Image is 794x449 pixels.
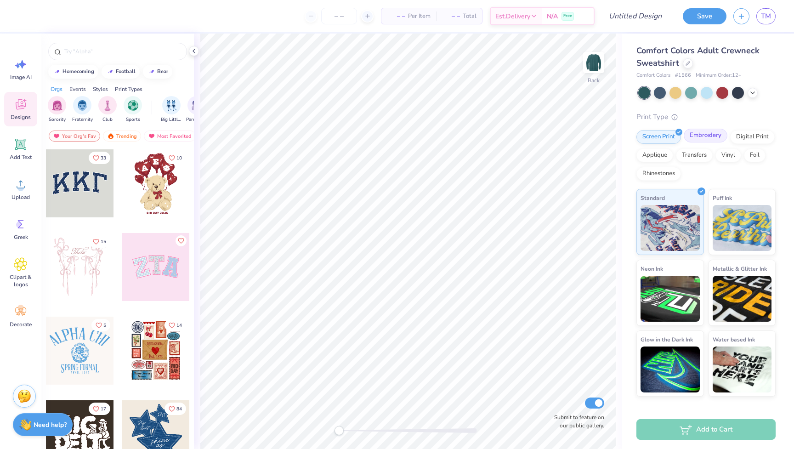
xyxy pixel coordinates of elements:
[547,11,558,21] span: N/A
[164,152,186,164] button: Like
[77,100,87,111] img: Fraternity Image
[713,276,772,322] img: Metallic & Glitter Ink
[641,264,663,273] span: Neon Ink
[98,96,117,123] div: filter for Club
[588,76,600,85] div: Back
[89,403,110,415] button: Like
[636,112,776,122] div: Print Type
[192,100,202,111] img: Parent's Weekend Image
[107,133,114,139] img: trending.gif
[157,69,168,74] div: bear
[48,96,66,123] button: filter button
[6,273,36,288] span: Clipart & logos
[62,69,94,74] div: homecoming
[186,96,207,123] div: filter for Parent's Weekend
[408,11,431,21] span: Per Item
[696,72,742,80] span: Minimum Order: 12 +
[495,11,530,21] span: Est. Delivery
[676,148,713,162] div: Transfers
[89,235,110,248] button: Like
[636,148,673,162] div: Applique
[321,8,357,24] input: – –
[98,96,117,123] button: filter button
[93,85,108,93] div: Styles
[101,407,106,411] span: 17
[730,130,775,144] div: Digital Print
[713,205,772,251] img: Puff Ink
[103,131,141,142] div: Trending
[72,116,93,123] span: Fraternity
[715,148,741,162] div: Vinyl
[636,130,681,144] div: Screen Print
[148,69,155,74] img: trend_line.gif
[10,74,32,81] span: Image AI
[49,116,66,123] span: Sorority
[116,69,136,74] div: football
[161,116,182,123] span: Big Little Reveal
[89,152,110,164] button: Like
[11,193,30,201] span: Upload
[641,276,700,322] img: Neon Ink
[641,335,693,344] span: Glow in the Dark Ink
[10,321,32,328] span: Decorate
[126,116,140,123] span: Sports
[186,96,207,123] button: filter button
[14,233,28,241] span: Greek
[713,347,772,392] img: Water based Ink
[102,100,113,111] img: Club Image
[761,11,771,22] span: TM
[144,131,196,142] div: Most Favorited
[69,85,86,93] div: Events
[101,156,106,160] span: 33
[335,426,344,435] div: Accessibility label
[176,156,182,160] span: 10
[166,100,176,111] img: Big Little Reveal Image
[176,235,187,246] button: Like
[102,116,113,123] span: Club
[636,45,760,68] span: Comfort Colors Adult Crewneck Sweatshirt
[52,100,62,111] img: Sorority Image
[53,69,61,74] img: trend_line.gif
[48,65,98,79] button: homecoming
[128,100,138,111] img: Sports Image
[713,193,732,203] span: Puff Ink
[72,96,93,123] div: filter for Fraternity
[549,413,604,430] label: Submit to feature on our public gallery.
[713,335,755,344] span: Water based Ink
[636,72,670,80] span: Comfort Colors
[101,239,106,244] span: 15
[176,323,182,328] span: 14
[756,8,776,24] a: TM
[176,407,182,411] span: 84
[675,72,691,80] span: # 1566
[91,319,110,331] button: Like
[442,11,460,21] span: – –
[164,403,186,415] button: Like
[48,96,66,123] div: filter for Sorority
[143,65,172,79] button: bear
[103,323,106,328] span: 5
[713,264,767,273] span: Metallic & Glitter Ink
[161,96,182,123] button: filter button
[49,131,100,142] div: Your Org's Fav
[148,133,155,139] img: most_fav.gif
[10,153,32,161] span: Add Text
[563,13,572,19] span: Free
[387,11,405,21] span: – –
[641,205,700,251] img: Standard
[636,167,681,181] div: Rhinestones
[684,129,727,142] div: Embroidery
[72,96,93,123] button: filter button
[584,53,603,72] img: Back
[102,65,140,79] button: football
[641,347,700,392] img: Glow in the Dark Ink
[463,11,476,21] span: Total
[63,47,181,56] input: Try "Alpha"
[115,85,142,93] div: Print Types
[34,421,67,429] strong: Need help?
[124,96,142,123] button: filter button
[186,116,207,123] span: Parent's Weekend
[641,193,665,203] span: Standard
[164,319,186,331] button: Like
[11,114,31,121] span: Designs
